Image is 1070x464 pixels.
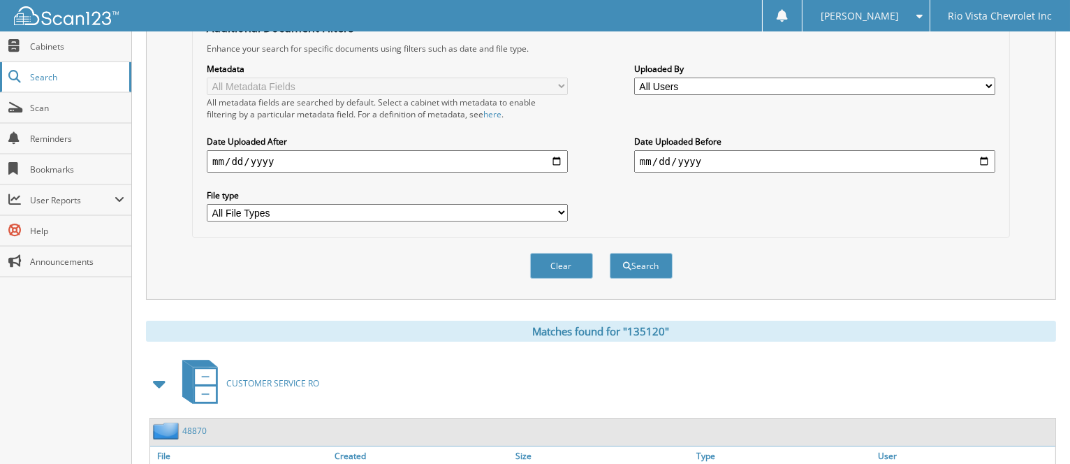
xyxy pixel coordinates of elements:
[182,425,207,437] a: 48870
[634,136,995,147] label: Date Uploaded Before
[174,356,319,411] a: CUSTOMER SERVICE RO
[207,150,568,173] input: start
[1000,397,1070,464] iframe: Chat Widget
[30,71,122,83] span: Search
[146,321,1056,342] div: Matches found for "135120"
[821,12,899,20] span: [PERSON_NAME]
[634,150,995,173] input: end
[30,41,124,52] span: Cabinets
[530,253,593,279] button: Clear
[226,377,319,389] span: CUSTOMER SERVICE RO
[30,225,124,237] span: Help
[14,6,119,25] img: scan123-logo-white.svg
[30,133,124,145] span: Reminders
[610,253,673,279] button: Search
[948,12,1052,20] span: Rio Vista Chevrolet Inc
[30,164,124,175] span: Bookmarks
[207,96,568,120] div: All metadata fields are searched by default. Select a cabinet with metadata to enable filtering b...
[30,194,115,206] span: User Reports
[200,43,1002,55] div: Enhance your search for specific documents using filters such as date and file type.
[634,63,995,75] label: Uploaded By
[30,102,124,114] span: Scan
[207,136,568,147] label: Date Uploaded After
[207,189,568,201] label: File type
[153,422,182,440] img: folder2.png
[207,63,568,75] label: Metadata
[483,108,501,120] a: here
[30,256,124,268] span: Announcements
